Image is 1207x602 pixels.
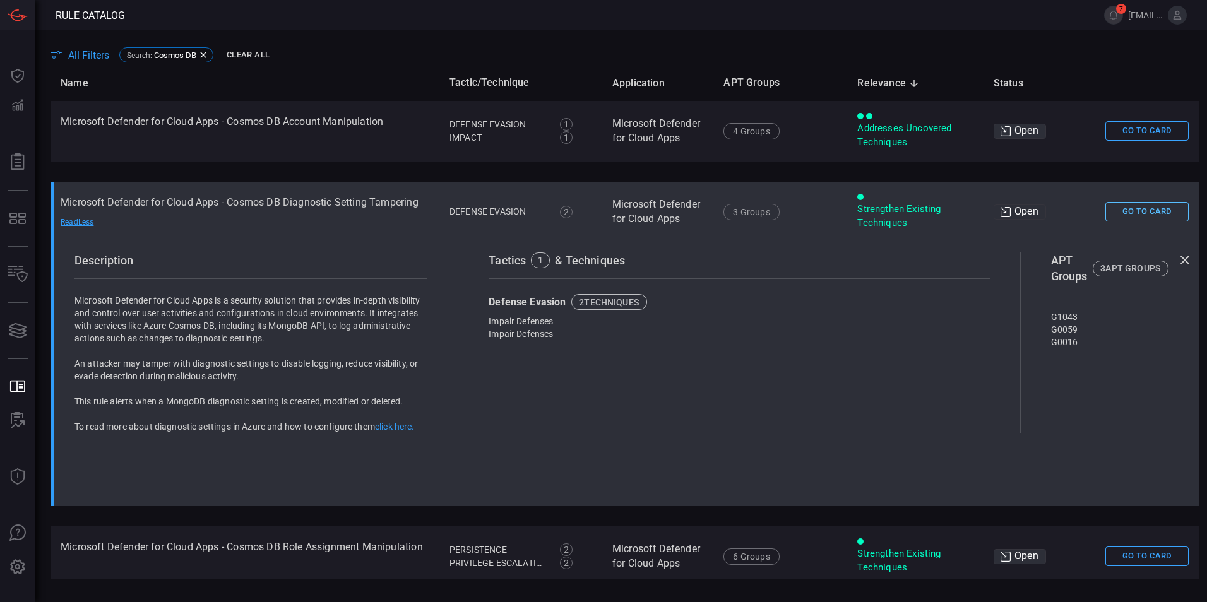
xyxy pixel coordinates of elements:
button: Rule Catalog [3,372,33,402]
td: Microsoft Defender for Cloud Apps [602,526,714,587]
div: Persistence [449,543,546,557]
button: Detections [3,91,33,121]
div: Strengthen Existing Techniques [857,203,973,230]
th: Tactic/Technique [439,65,602,101]
button: Go To Card [1105,546,1189,566]
span: 7 [1116,4,1126,14]
div: 1 [560,131,573,144]
div: G1043 [1051,310,1147,323]
a: click here. [375,422,415,432]
div: Tactics & Techniques [489,252,989,269]
p: Microsoft Defender for Cloud Apps is a security solution that provides in-depth visibility and co... [74,294,427,345]
div: 2 [560,543,573,556]
button: Preferences [3,552,33,582]
div: Description [74,252,427,269]
th: APT Groups [713,65,847,101]
p: To read more about diagnostic settings in Azure and how to configure them [74,420,427,433]
div: Privilege Escalation [449,557,546,570]
span: Cosmos DB [154,50,196,60]
div: Open [994,204,1046,220]
td: Microsoft Defender for Cloud Apps [602,182,714,242]
div: Search:Cosmos DB [119,47,213,62]
div: Defense Evasion [489,294,651,310]
button: Go To Card [1105,121,1189,141]
div: G0059 [1051,323,1147,336]
div: 3 Groups [723,204,779,220]
td: Microsoft Defender for Cloud Apps - Cosmos DB Account Manipulation [51,101,439,162]
span: Application [612,76,681,91]
span: Search : [127,51,152,60]
button: All Filters [51,49,109,61]
span: [EMAIL_ADDRESS][DOMAIN_NAME] [1128,10,1163,20]
div: 1 [538,256,543,264]
td: Microsoft Defender for Cloud Apps - Cosmos DB Role Assignment Manipulation [51,526,439,587]
button: Ask Us A Question [3,518,33,548]
span: Name [61,76,105,91]
td: Microsoft Defender for Cloud Apps [602,101,714,162]
button: Threat Intelligence [3,462,33,492]
div: Open [994,549,1046,564]
span: Relevance [857,76,922,91]
div: 3 APT GROUPS [1100,264,1160,273]
span: Status [994,76,1040,91]
button: Inventory [3,259,33,290]
button: Reports [3,147,33,177]
p: This rule alerts when a MongoDB diagnostic setting is created, modified or deleted. [74,395,427,408]
button: Dashboard [3,61,33,91]
div: 1 [560,118,573,131]
div: 2 [560,206,573,218]
div: 2 techniques [579,298,639,307]
div: Read Less [61,218,149,228]
button: ALERT ANALYSIS [3,406,33,436]
div: 2 [560,557,573,569]
td: Microsoft Defender for Cloud Apps - Cosmos DB Diagnostic Setting Tampering [51,182,439,242]
span: All Filters [68,49,109,61]
div: Defense Evasion [449,118,546,131]
div: Open [994,124,1046,139]
p: An attacker may tamper with diagnostic settings to disable logging, reduce visibility, or evade d... [74,357,427,382]
div: G0016 [1051,336,1147,348]
div: Strengthen Existing Techniques [857,547,973,574]
button: 7 [1104,6,1123,25]
div: Impair Defenses [489,328,651,340]
div: APT Groups [1051,252,1147,285]
div: 4 Groups [723,123,779,139]
div: Addresses Uncovered Techniques [857,122,973,149]
button: Cards [3,316,33,346]
div: 6 Groups [723,548,779,565]
span: Rule Catalog [56,9,125,21]
div: Defense Evasion [449,205,546,218]
button: Clear All [223,45,273,65]
div: Impair Defenses [489,315,651,328]
div: Impact [449,131,546,145]
button: Go To Card [1105,202,1189,221]
button: MITRE - Detection Posture [3,203,33,233]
